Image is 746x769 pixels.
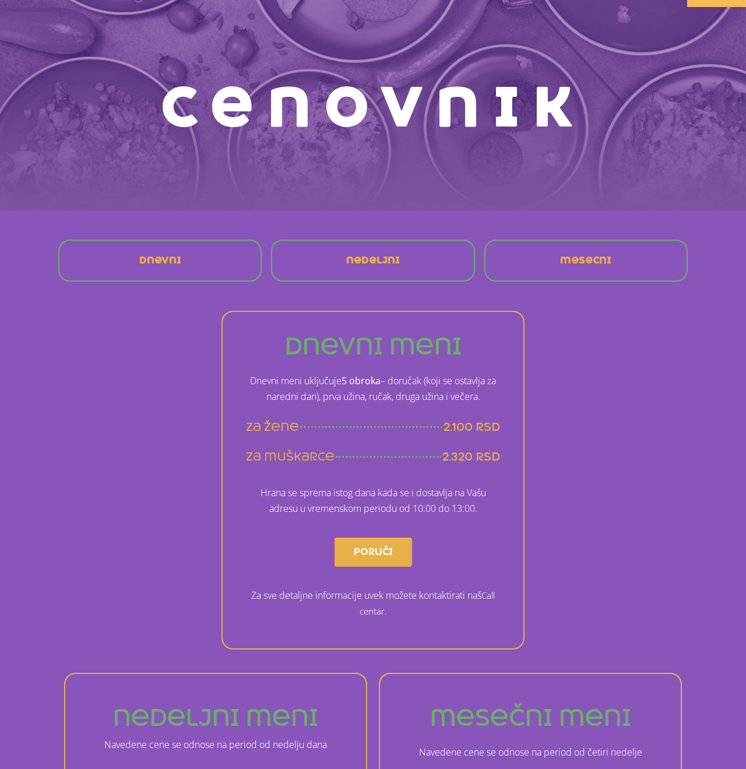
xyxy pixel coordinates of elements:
h1: Cenovnik [52,82,694,135]
strong: 5 obroka [342,374,381,387]
a: mesecni [551,247,621,275]
span: za muškarce [246,450,335,464]
span: 2.320 rsd [442,450,500,464]
div: Navedene cene se odnose na period od nedelju dana [89,739,343,750]
span: nedeljni [346,256,400,265]
a: Dnevni [130,247,191,275]
p: Za sve detaljne informacije uvek možete kontaktirati naš . [246,588,500,619]
span: Dnevni [139,256,181,265]
h3: mesečni meni [403,707,657,729]
p: Dnevni meni uključuje – doručak (koji se ostavlja za naredni dan), prva užina, ručak, druga užina... [246,373,500,405]
span: Poruči [354,543,393,561]
p: Hrana se sprema istog dana kada se i dostavlja na Vašu adresu u vremenskom periodu od 10:00 do 13... [246,485,500,517]
h3: nedeljni meni [89,707,343,729]
p: Navedene cene se odnose na period od četiri nedelje [403,745,657,760]
a: nedeljni [337,247,409,275]
a: Poruči [335,538,412,567]
h3: dnevni meni [246,335,500,358]
span: za žene [246,420,299,434]
span: mesecni [560,256,611,265]
span: 2.100 rsd [444,420,500,434]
